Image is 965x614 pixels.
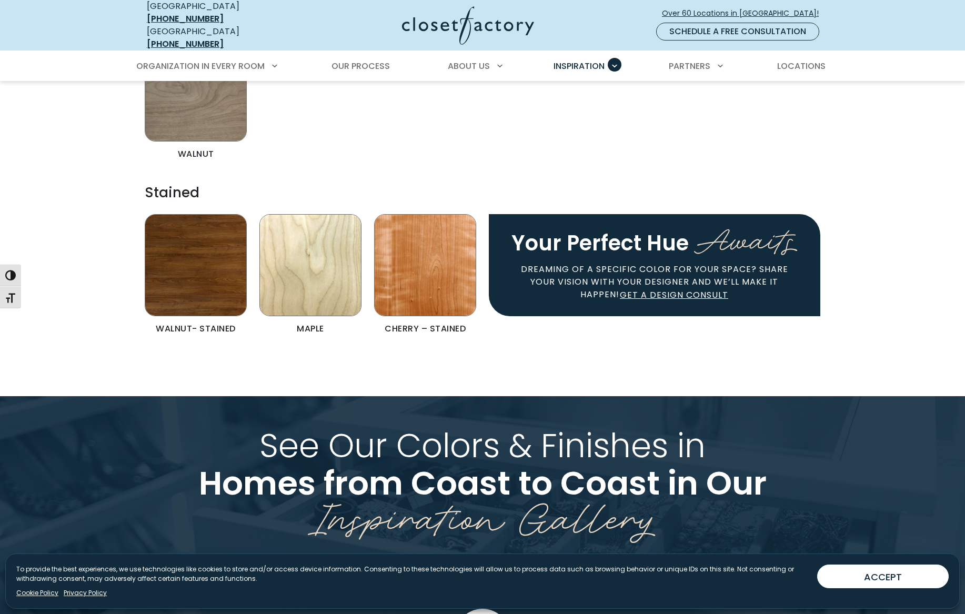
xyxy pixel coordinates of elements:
a: Get a Design Consult [619,288,729,302]
a: [PHONE_NUMBER] [147,13,224,25]
img: Walnut Veneer [145,214,247,316]
span: Inspiration Gallery [308,484,658,545]
figcaption: Walnut- Stained [145,325,247,333]
p: To provide the best experiences, we use technologies like cookies to store and/or access device i... [16,565,809,583]
span: Your Perfect Hue [511,228,689,258]
span: Awaits [694,213,798,260]
p: Dreaming of a specific color for your space? Share your vision with your designer and we’ll make ... [520,263,788,302]
span: Our Process [331,60,390,72]
a: Over 60 Locations in [GEOGRAPHIC_DATA]! [661,4,828,23]
figcaption: Walnut [145,150,247,158]
img: Walnut Unfinished [145,39,247,142]
figcaption: Cherry – Stained [374,325,476,333]
span: About Us [448,60,490,72]
h4: Stained [145,177,820,208]
span: Inspiration [554,60,605,72]
span: Homes from Coast to Coast in Our [199,460,767,506]
a: [PHONE_NUMBER] [147,38,224,50]
img: Maple Wood Veneer sample [259,214,361,316]
figcaption: Maple [259,325,361,333]
a: Cookie Policy [16,588,58,598]
div: [GEOGRAPHIC_DATA] [147,25,299,51]
nav: Primary Menu [129,52,836,81]
a: Privacy Policy [64,588,107,598]
a: Schedule a Free Consultation [656,23,819,41]
span: Partners [669,60,710,72]
span: See Our Colors & Finishes in [259,422,706,469]
img: Closet Factory Logo [402,6,534,45]
span: Over 60 Locations in [GEOGRAPHIC_DATA]! [662,8,827,19]
span: Locations [777,60,826,72]
span: Organization in Every Room [136,60,265,72]
img: Cherry Veneer [374,214,476,316]
button: ACCEPT [817,565,949,588]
